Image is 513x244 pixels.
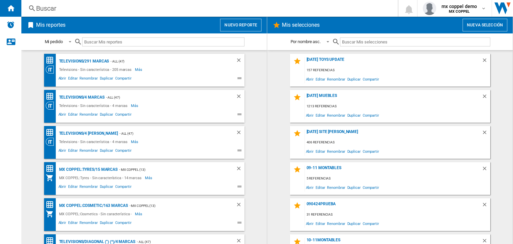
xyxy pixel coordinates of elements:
button: Nueva selección [463,19,507,31]
div: 1213 referencias [305,102,490,111]
span: Editar [315,147,326,156]
div: Televisions - Sin característica - 4 marcas [57,102,131,110]
span: Más [131,138,139,146]
div: Borrar [482,129,490,138]
div: Mi colección [46,210,57,218]
div: [DATE] toys update [305,57,482,66]
span: Compartir [362,219,380,228]
b: MX COPPEL [449,9,470,14]
div: [DATE] MUEBLES [305,93,482,102]
div: - MX COPPEL (13) [118,165,222,174]
div: - MX COPPEL (13) [128,202,222,210]
div: - ALL (47) [109,57,222,66]
div: 09-11 MONTABLES [305,165,482,174]
input: Buscar Mis selecciones [340,37,490,46]
div: Visión Categoría [46,102,57,110]
span: Compartir [114,75,133,83]
div: Matriz de precios [46,128,57,137]
span: Editar [67,75,78,83]
span: Duplicar [99,75,114,83]
span: Renombrar [326,111,346,120]
span: Editar [67,147,78,155]
span: Duplicar [346,219,362,228]
span: Duplicar [99,147,114,155]
span: Abrir [57,220,67,228]
span: Renombrar [78,75,99,83]
span: Duplicar [99,111,114,119]
div: Mi colección [46,174,57,182]
div: MX COPPEL:Tyres/15 marcas [57,165,118,174]
div: Borrar [236,202,244,210]
span: Abrir [57,111,67,119]
span: Abrir [305,75,315,84]
div: Borrar [236,129,244,138]
span: Editar [315,183,326,192]
span: Renombrar [326,147,346,156]
div: Borrar [482,202,490,211]
span: Renombrar [78,184,99,192]
div: Borrar [236,165,244,174]
span: Duplicar [99,184,114,192]
span: Abrir [57,75,67,83]
span: Compartir [114,147,133,155]
span: Editar [67,111,78,119]
div: Matriz de precios [46,56,57,65]
div: Borrar [236,93,244,102]
img: profile.jpg [423,2,436,15]
span: Compartir [362,75,380,84]
div: Televisions/4 marcas [57,93,105,102]
span: Duplicar [99,220,114,228]
span: Abrir [57,147,67,155]
h2: Mis selecciones [281,19,321,31]
span: Editar [315,75,326,84]
div: - ALL (47) [105,93,222,102]
div: Borrar [482,57,490,66]
span: Renombrar [78,147,99,155]
div: Borrar [482,93,490,102]
span: Renombrar [326,219,346,228]
div: 157 referencias [305,66,490,75]
div: Televisions - Sin característica - 205 marcas [57,66,135,74]
span: mx coppel demo [442,3,477,10]
span: Compartir [362,183,380,192]
div: MX COPPEL:Cosmetics - Sin característica - [57,210,135,218]
div: Televisions/291 marcas [57,57,109,66]
div: 406 referencias [305,138,490,147]
button: Nuevo reporte [220,19,262,31]
span: Editar [67,220,78,228]
span: Abrir [57,184,67,192]
span: Duplicar [346,183,362,192]
div: 5 referencias [305,174,490,183]
span: Abrir [305,111,315,120]
span: Más [135,66,143,74]
div: MX COPPEL:Cosmetic/163 marcas [57,202,128,210]
div: Mi pedido [45,39,63,44]
div: Matriz de precios [46,164,57,173]
div: 31 referencias [305,211,490,219]
span: Renombrar [78,111,99,119]
div: - ALL (47) [118,129,222,138]
span: Renombrar [326,183,346,192]
span: Compartir [114,111,133,119]
div: Visión Categoría [46,138,57,146]
div: 090424prueba [305,202,482,211]
div: Televisions/4 [PERSON_NAME] [57,129,118,138]
div: Borrar [482,165,490,174]
span: Duplicar [346,111,362,120]
div: Televisions - Sin característica - 4 marcas [57,138,131,146]
span: Más [135,210,143,218]
div: [DATE] site [PERSON_NAME] [305,129,482,138]
div: Matriz de precios [46,92,57,101]
div: Borrar [236,57,244,66]
span: Compartir [362,147,380,156]
span: Duplicar [346,147,362,156]
span: Compartir [114,184,133,192]
div: Visión Categoría [46,66,57,74]
div: Por nombre asc. [291,39,321,44]
div: Matriz de precios [46,201,57,209]
span: Editar [315,219,326,228]
span: Duplicar [346,75,362,84]
span: Renombrar [326,75,346,84]
span: Renombrar [78,220,99,228]
span: Editar [315,111,326,120]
